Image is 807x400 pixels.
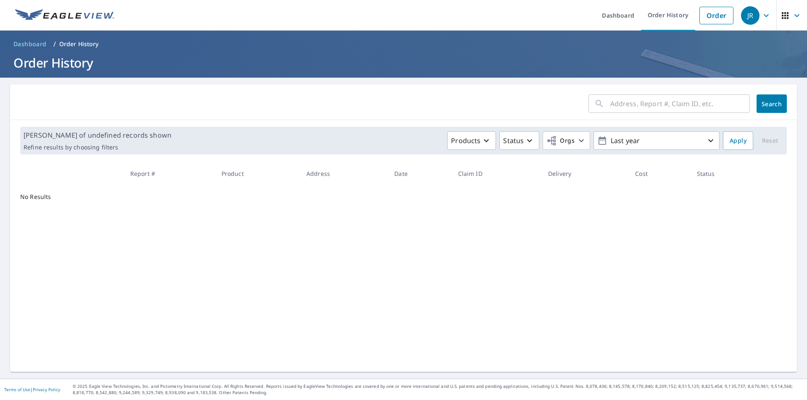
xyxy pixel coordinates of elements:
[628,161,690,186] th: Cost
[447,131,496,150] button: Products
[13,40,47,48] span: Dashboard
[4,387,60,392] p: |
[499,131,539,150] button: Status
[541,161,628,186] th: Delivery
[610,92,750,115] input: Address, Report #, Claim ID, etc.
[4,387,30,392] a: Terms of Use
[24,130,171,140] p: [PERSON_NAME] of undefined records shown
[451,161,541,186] th: Claim ID
[10,54,797,71] h1: Order History
[33,387,60,392] a: Privacy Policy
[503,136,524,146] p: Status
[10,37,50,51] a: Dashboard
[593,131,720,150] button: Last year
[546,136,575,146] span: Orgs
[723,131,753,150] button: Apply
[73,383,803,396] p: © 2025 Eagle View Technologies, Inc. and Pictometry International Corp. All Rights Reserved. Repo...
[24,144,171,151] p: Refine results by choosing filters
[757,94,787,113] button: Search
[763,100,780,108] span: Search
[543,131,590,150] button: Orgs
[690,161,765,186] th: Status
[215,161,300,186] th: Product
[10,186,124,208] td: No Results
[53,39,56,49] li: /
[741,6,760,25] div: JR
[10,37,797,51] nav: breadcrumb
[15,9,114,22] img: EV Logo
[59,40,99,48] p: Order History
[300,161,388,186] th: Address
[451,136,480,146] p: Products
[699,7,733,24] a: Order
[124,161,215,186] th: Report #
[388,161,451,186] th: Date
[730,136,746,146] span: Apply
[607,133,706,148] p: Last year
